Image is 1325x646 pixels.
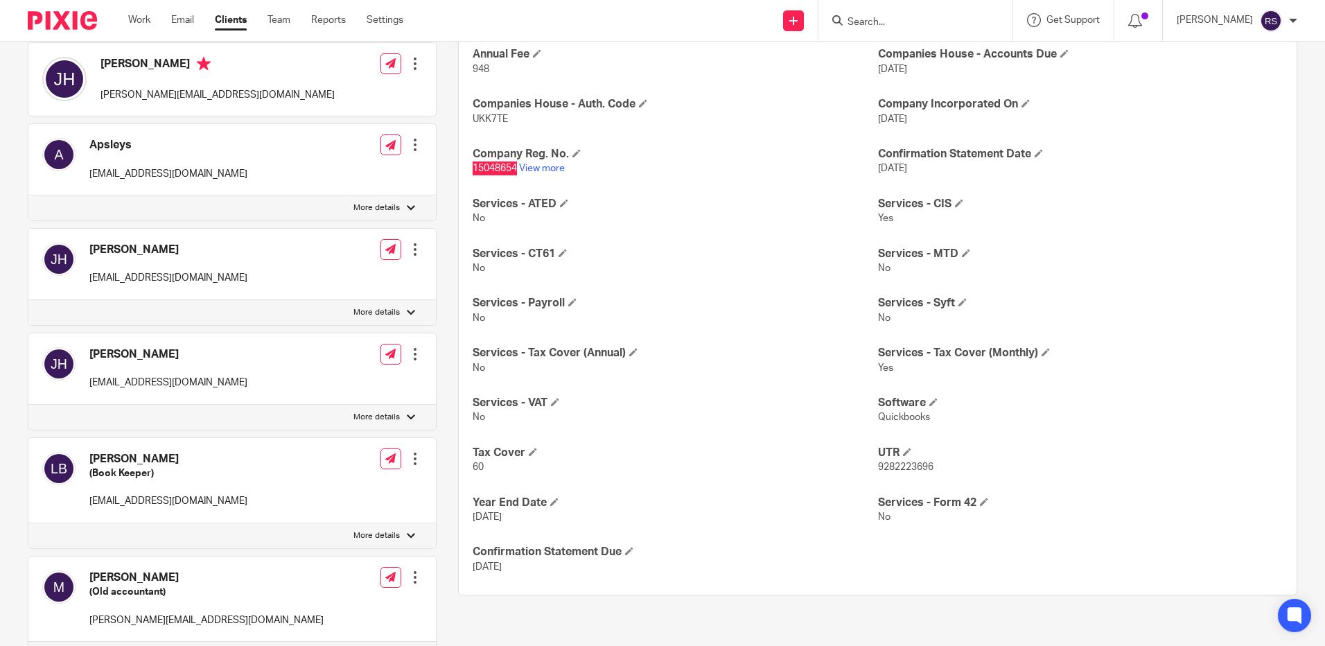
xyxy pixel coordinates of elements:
span: No [878,313,890,323]
a: Clients [215,13,247,27]
h4: [PERSON_NAME] [89,347,247,362]
img: svg%3E [42,138,76,171]
p: More details [353,307,400,318]
h4: Confirmation Statement Date [878,147,1283,161]
h4: Services - MTD [878,247,1283,261]
span: No [878,263,890,273]
p: [EMAIL_ADDRESS][DOMAIN_NAME] [89,376,247,390]
h4: [PERSON_NAME] [89,570,324,585]
p: [PERSON_NAME] [1177,13,1253,27]
p: More details [353,202,400,213]
img: svg%3E [42,570,76,604]
a: Settings [367,13,403,27]
h4: Confirmation Statement Due [473,545,877,559]
h4: Software [878,396,1283,410]
a: Work [128,13,150,27]
span: No [473,363,485,373]
h4: UTR [878,446,1283,460]
h4: Companies House - Accounts Due [878,47,1283,62]
h4: Services - Tax Cover (Annual) [473,346,877,360]
span: [DATE] [473,562,502,572]
h4: Services - Form 42 [878,496,1283,510]
span: 60 [473,462,484,472]
h4: Services - VAT [473,396,877,410]
span: UKK7TE [473,114,508,124]
h4: [PERSON_NAME] [89,243,247,257]
img: svg%3E [42,347,76,381]
img: Pixie [28,11,97,30]
span: [DATE] [878,114,907,124]
h4: Company Incorporated On [878,97,1283,112]
span: 948 [473,64,489,74]
span: 15048654 [473,164,517,173]
h4: Services - CIS [878,197,1283,211]
h4: Company Reg. No. [473,147,877,161]
p: [PERSON_NAME][EMAIL_ADDRESS][DOMAIN_NAME] [89,613,324,627]
h4: Tax Cover [473,446,877,460]
span: Quickbooks [878,412,930,422]
h4: Companies House - Auth. Code [473,97,877,112]
span: No [473,213,485,223]
img: svg%3E [42,57,87,101]
a: View more [519,164,565,173]
h4: Services - CT61 [473,247,877,261]
p: More details [353,412,400,423]
span: No [473,263,485,273]
p: [EMAIL_ADDRESS][DOMAIN_NAME] [89,494,247,508]
span: 9282223696 [878,462,933,472]
h4: Services - Payroll [473,296,877,311]
p: [EMAIL_ADDRESS][DOMAIN_NAME] [89,167,247,181]
a: Team [267,13,290,27]
a: Email [171,13,194,27]
p: More details [353,530,400,541]
h4: [PERSON_NAME] [100,57,335,74]
h4: Apsleys [89,138,247,152]
h5: (Old accountant) [89,585,324,599]
img: svg%3E [1260,10,1282,32]
h5: (Book Keeper) [89,466,247,480]
span: Get Support [1046,15,1100,25]
span: No [878,512,890,522]
h4: [PERSON_NAME] [89,452,247,466]
span: Yes [878,213,893,223]
h4: Services - Tax Cover (Monthly) [878,346,1283,360]
p: [PERSON_NAME][EMAIL_ADDRESS][DOMAIN_NAME] [100,88,335,102]
span: No [473,412,485,422]
h4: Year End Date [473,496,877,510]
input: Search [846,17,971,29]
span: No [473,313,485,323]
span: [DATE] [878,64,907,74]
p: [EMAIL_ADDRESS][DOMAIN_NAME] [89,271,247,285]
img: svg%3E [42,452,76,485]
a: Reports [311,13,346,27]
span: [DATE] [878,164,907,173]
span: [DATE] [473,512,502,522]
h4: Services - ATED [473,197,877,211]
i: Primary [197,57,211,71]
h4: Services - Syft [878,296,1283,311]
img: svg%3E [42,243,76,276]
span: Yes [878,363,893,373]
h4: Annual Fee [473,47,877,62]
